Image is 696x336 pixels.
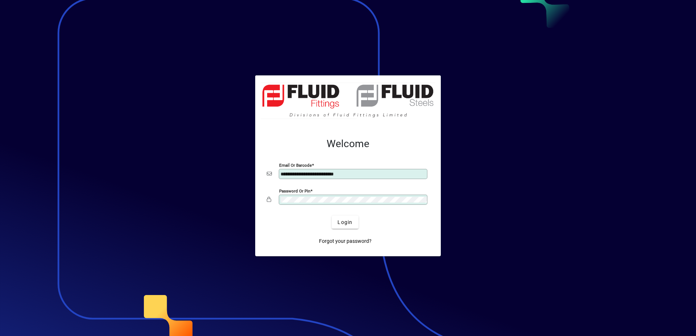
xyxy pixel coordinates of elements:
button: Login [332,216,358,229]
span: Forgot your password? [319,237,372,245]
span: Login [337,219,352,226]
h2: Welcome [267,138,429,150]
a: Forgot your password? [316,235,374,248]
mat-label: Password or Pin [279,188,310,194]
mat-label: Email or Barcode [279,163,312,168]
